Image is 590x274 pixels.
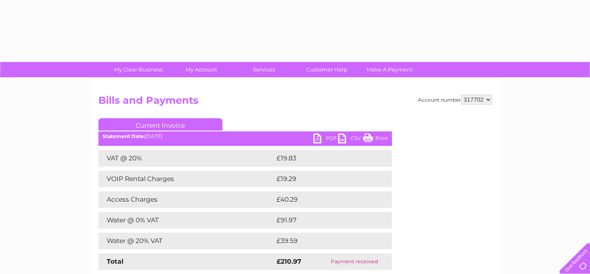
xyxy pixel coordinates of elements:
td: £91.97 [275,212,375,229]
b: Statement Date: [103,133,145,139]
a: Services [230,62,298,77]
h2: Bills and Payments [98,95,492,110]
a: Current Invoice [98,118,222,131]
div: Account number [418,95,492,105]
a: Customer Help [293,62,361,77]
td: VAT @ 20% [98,150,275,167]
td: £19.29 [275,171,375,187]
strong: Total [107,257,124,265]
a: My Clear Business [104,62,172,77]
strong: £210.97 [277,257,301,265]
td: Payment received [317,253,392,270]
td: £40.29 [275,191,375,208]
td: VOIP Rental Charges [98,171,275,187]
a: PDF [313,133,338,145]
td: Access Charges [98,191,275,208]
td: £19.83 [275,150,375,167]
a: CSV [338,133,363,145]
div: [DATE] [98,133,392,139]
td: Water @ 0% VAT [98,212,275,229]
td: Water @ 20% VAT [98,233,275,249]
a: Print [363,133,388,145]
td: £39.59 [275,233,375,249]
a: My Account [167,62,235,77]
a: Make A Payment [356,62,424,77]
